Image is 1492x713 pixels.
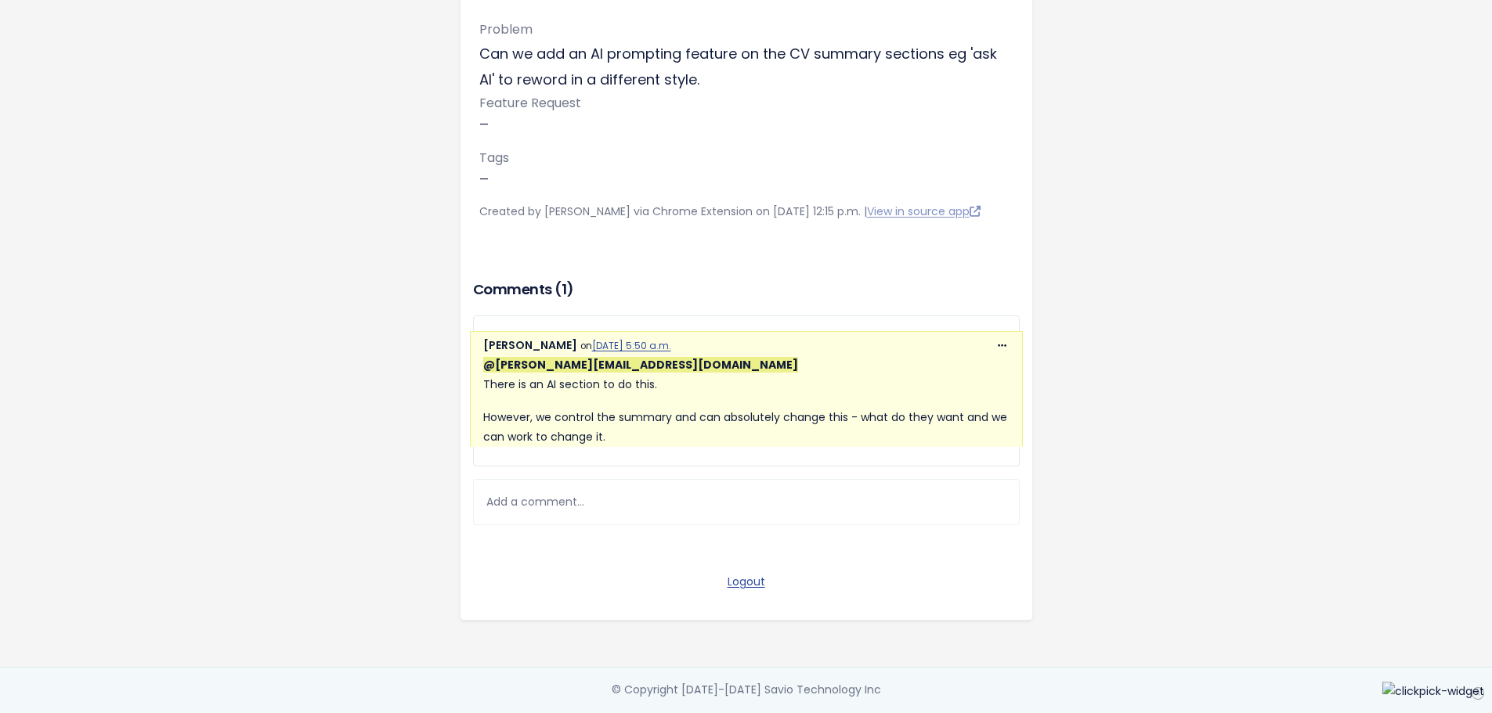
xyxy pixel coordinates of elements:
[473,479,1020,525] div: Add a comment...
[479,94,581,112] span: Feature Request
[867,203,981,219] a: View in source app
[483,357,798,373] span: Lyndsay Stanley
[483,355,1010,394] p: There is an AI section to do this.
[479,92,1013,135] p: —
[479,203,981,219] span: Created by [PERSON_NAME] via Chrome Extension on [DATE] 12:15 p.m. |
[479,149,509,167] span: Tags
[483,337,577,353] span: [PERSON_NAME]
[483,408,1010,447] p: However, we control the summary and can absolutely change this - what do they want and we can wor...
[562,279,567,299] span: 1
[479,147,1013,189] p: —
[479,20,533,38] span: Problem
[580,340,671,352] span: on
[592,340,671,352] a: [DATE] 5:50 a.m.
[473,279,1020,301] h3: Comments ( )
[728,574,765,589] a: Logout
[612,680,881,700] div: © Copyright [DATE]-[DATE] Savio Technology Inc
[479,41,1013,92] p: Can we add an AI prompting feature on the CV summary sections eg 'ask AI' to reword in a differen...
